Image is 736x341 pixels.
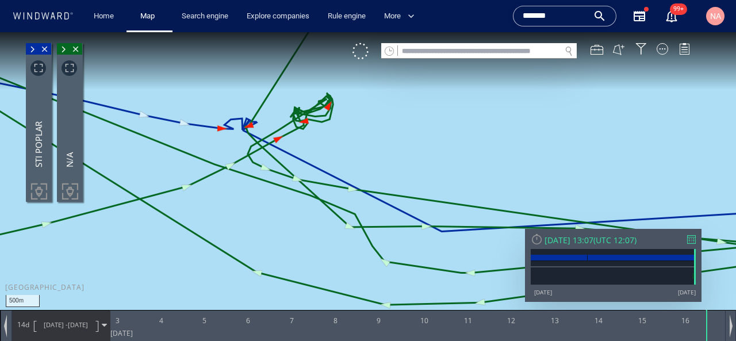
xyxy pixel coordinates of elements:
[6,263,40,275] div: 500m
[635,11,647,22] div: Filter
[678,11,690,22] div: Legend
[545,202,593,213] div: [DATE] 13:07
[377,278,381,296] div: 9
[12,278,110,307] div: 14d[DATE] -[DATE]
[531,201,543,213] div: Reset Time
[159,278,163,296] div: 4
[15,288,31,297] span: Path Length
[658,2,685,30] button: 99+
[242,6,314,26] a: Explore companies
[596,202,634,213] span: UTC 12:07
[177,6,233,26] a: Search engine
[551,278,559,296] div: 13
[85,6,122,26] button: Home
[44,288,68,297] span: [DATE] -
[379,6,424,26] button: More
[65,47,75,135] div: N/A
[34,47,44,135] div: STI POPLAR
[58,22,82,164] div: N/A
[591,11,603,24] div: Map Tools
[27,22,51,164] div: STI POPLAR
[531,202,696,213] div: [DATE] 13:07(UTC 12:07)
[246,278,250,296] div: 6
[534,256,552,264] div: [DATE]
[202,278,206,296] div: 5
[681,278,689,296] div: 16
[638,278,646,296] div: 15
[136,6,163,26] a: Map
[464,278,472,296] div: 11
[116,278,120,296] div: 3
[706,278,719,309] div: Time: Tue Sep 16 2025 13:07:23 GMT+0100 (British Summer Time)
[710,12,721,21] span: NA
[704,5,727,28] button: NA
[665,9,678,23] div: Notification center
[323,6,370,26] a: Rule engine
[26,11,52,170] div: STI POPLAR
[706,278,706,309] div: Current time: Tue Sep 16 2025 13:07:40 GMT+0100 (British Summer Time)
[110,296,133,309] div: [DATE]
[670,3,687,15] span: 99+
[687,289,727,332] iframe: Chat
[57,11,83,170] div: N/A
[290,278,294,296] div: 7
[333,278,338,296] div: 8
[352,11,369,27] div: Click to show unselected vessels
[420,278,428,296] div: 10
[595,278,603,296] div: 14
[131,6,168,26] button: Map
[5,250,85,260] div: [GEOGRAPHIC_DATA]
[89,6,118,26] a: Home
[68,288,88,297] span: [DATE]
[678,256,696,264] div: [DATE]
[657,11,668,22] div: Map Display
[634,202,637,213] span: )
[593,202,596,213] span: (
[612,11,625,24] button: Create an AOI.
[384,10,415,23] span: More
[507,278,515,296] div: 12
